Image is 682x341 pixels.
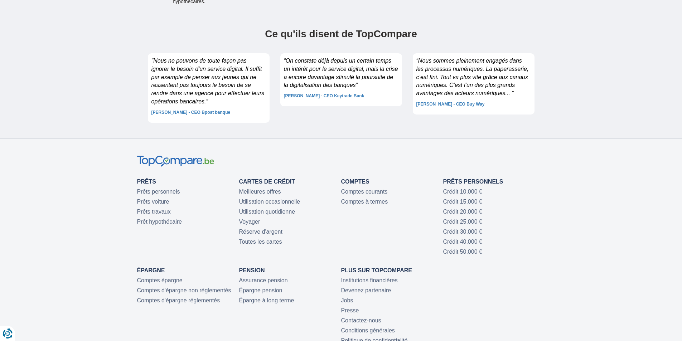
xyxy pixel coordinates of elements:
[443,179,503,185] a: Prêts personnels
[239,209,295,215] a: Utilisation quotidienne
[443,219,482,225] a: Crédit 25.000 €
[239,297,294,303] a: Épargne à long terme
[341,267,412,273] a: Plus sur TopCompare
[341,199,388,205] a: Comptes à termes
[239,277,288,283] a: Assurance pension
[239,267,265,273] a: Pension
[137,209,171,215] a: Prêts travaux
[239,219,260,225] a: Voyager
[341,277,398,283] a: Institutions financières
[443,189,482,195] a: Crédit 10.000 €
[443,199,482,205] a: Crédit 15.000 €
[137,219,182,225] a: Prêt hypothécaire
[239,239,282,245] a: Toutes les cartes
[137,179,156,185] a: Prêts
[137,199,169,205] a: Prêts voiture
[443,239,482,245] a: Crédit 40.000 €
[341,327,395,333] a: Conditions générales
[341,179,369,185] a: Comptes
[137,267,165,273] a: Épargne
[341,317,381,323] a: Contactez-nous
[151,110,231,115] a: [PERSON_NAME] - CEO Bpost banque
[341,307,359,313] a: Presse
[416,57,531,98] p: “Nous sommes pleinement engagés dans les processus numériques. La paperasserie, c’est fini. Tout ...
[443,209,482,215] a: Crédit 20.000 €
[341,297,353,303] a: Jobs
[239,199,300,205] a: Utilisation occasionnelle
[443,249,482,255] a: Crédit 50.000 €
[239,179,295,185] a: Cartes de Crédit
[284,93,364,98] a: [PERSON_NAME] - CEO Keytrade Bank
[137,287,231,293] a: Comptes d'épargne non réglementés
[137,277,183,283] a: Comptes épargne
[151,57,266,106] p: "Nous ne pouvons de toute façon pas ignorer le besoin d'un service digital. Il suffit par exemple...
[137,156,214,167] img: TopCompare
[239,229,282,235] a: Réserve d'argent
[443,229,482,235] a: Crédit 30.000 €
[416,102,485,107] a: [PERSON_NAME] - CEO Buy Way
[137,29,545,50] h2: Ce qu'ils disent de TopCompare
[284,57,398,89] p: “On constate déjà depuis un certain temps un intérêt pour le service digital, mais la crise a enc...
[341,189,388,195] a: Comptes courants
[137,189,180,195] a: Prêts personnels
[239,287,282,293] a: Épargne pension
[239,189,281,195] a: Meilleures offres
[341,287,391,293] a: Devenez partenaire
[137,297,220,303] a: Comptes d'épargne réglementés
